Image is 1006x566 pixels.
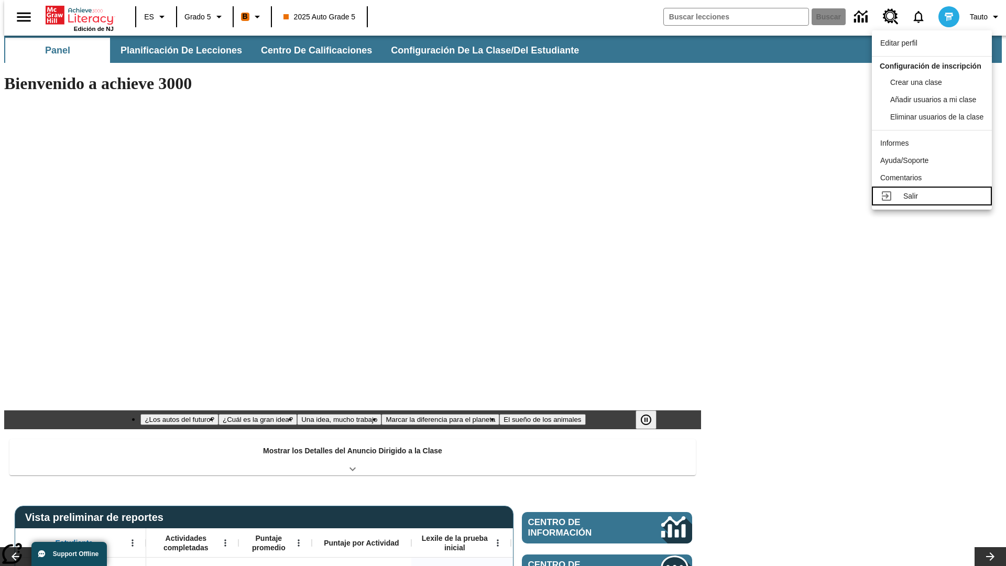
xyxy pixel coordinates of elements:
[903,192,918,200] span: Salir
[880,39,917,47] span: Editar perfil
[880,62,981,70] span: Configuración de inscripción
[890,113,983,121] span: Eliminar usuarios de la clase
[890,95,976,104] span: Añadir usuarios a mi clase
[890,78,942,86] span: Crear una clase
[880,173,922,182] span: Comentarios
[880,156,928,165] span: Ayuda/Soporte
[880,139,909,147] span: Informes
